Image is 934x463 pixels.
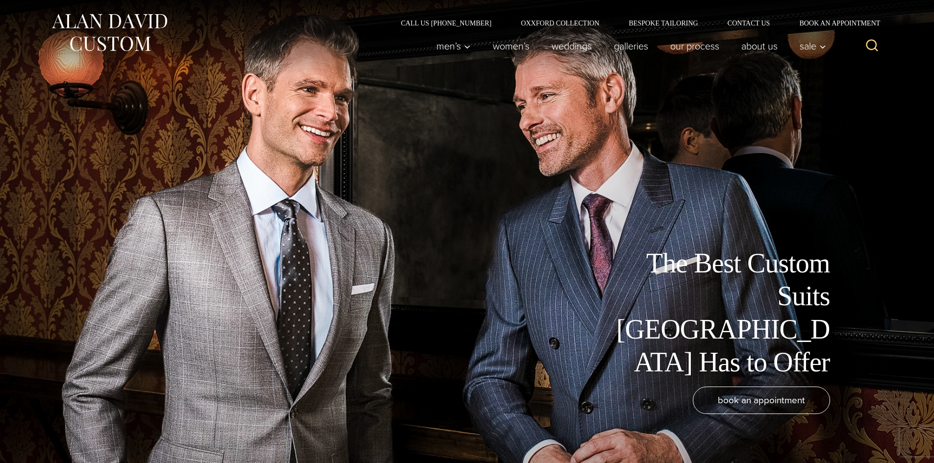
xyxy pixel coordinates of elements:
[800,41,826,51] span: Sale
[506,20,614,26] a: Oxxford Collection
[860,34,884,58] button: View Search Form
[693,387,830,414] a: book an appointment
[609,247,830,379] h1: The Best Custom Suits [GEOGRAPHIC_DATA] Has to Offer
[659,36,730,56] a: Our Process
[50,11,168,54] img: Alan David Custom
[540,36,603,56] a: weddings
[713,20,785,26] a: Contact Us
[436,41,471,51] span: Men’s
[386,20,506,26] a: Call Us [PHONE_NUMBER]
[386,20,884,26] nav: Secondary Navigation
[481,36,540,56] a: Women’s
[603,36,659,56] a: Galleries
[784,20,884,26] a: Book an Appointment
[425,36,831,56] nav: Primary Navigation
[614,20,712,26] a: Bespoke Tailoring
[718,393,805,407] span: book an appointment
[730,36,788,56] a: About Us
